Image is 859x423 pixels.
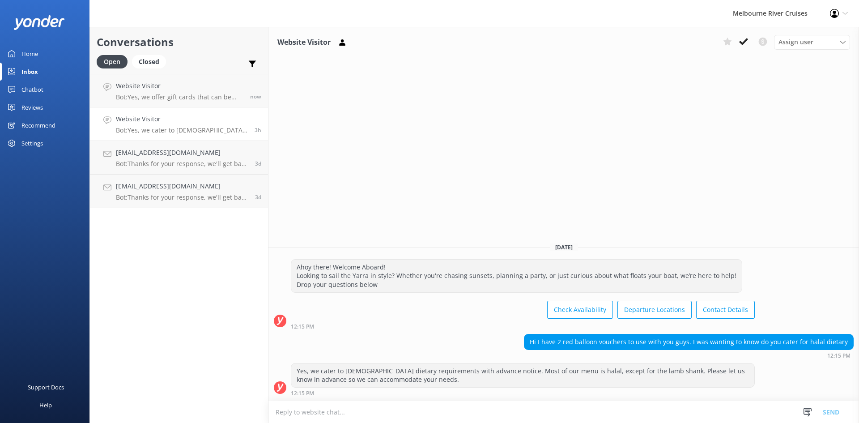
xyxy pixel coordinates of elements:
[696,301,755,319] button: Contact Details
[97,55,128,68] div: Open
[291,363,754,387] div: Yes, we cater to [DEMOGRAPHIC_DATA] dietary requirements with advance notice. Most of our menu is...
[524,352,854,359] div: Oct 06 2025 12:15pm (UTC +11:00) Australia/Sydney
[827,353,850,359] strong: 12:15 PM
[291,391,314,396] strong: 12:15 PM
[90,175,268,208] a: [EMAIL_ADDRESS][DOMAIN_NAME]Bot:Thanks for your response, we'll get back to you as soon as we can...
[90,74,268,107] a: Website VisitorBot:Yes, we offer gift cards that can be used for any of our cruises. You can purc...
[255,126,261,134] span: Oct 06 2025 12:15pm (UTC +11:00) Australia/Sydney
[778,37,813,47] span: Assign user
[291,324,314,329] strong: 12:15 PM
[116,114,248,124] h4: Website Visitor
[277,37,331,48] h3: Website Visitor
[116,181,248,191] h4: [EMAIL_ADDRESS][DOMAIN_NAME]
[617,301,692,319] button: Departure Locations
[550,244,578,251] span: [DATE]
[90,107,268,141] a: Website VisitorBot:Yes, we cater to [DEMOGRAPHIC_DATA] dietary requirements with advance notice. ...
[291,390,755,396] div: Oct 06 2025 12:15pm (UTC +11:00) Australia/Sydney
[291,260,742,292] div: Ahoy there! Welcome Aboard! Looking to sail the Yarra in style? Whether you're chasing sunsets, p...
[97,34,261,51] h2: Conversations
[116,148,248,158] h4: [EMAIL_ADDRESS][DOMAIN_NAME]
[13,15,65,30] img: yonder-white-logo.png
[255,193,261,201] span: Oct 02 2025 05:12pm (UTC +11:00) Australia/Sydney
[255,160,261,167] span: Oct 02 2025 05:33pm (UTC +11:00) Australia/Sydney
[524,334,853,350] div: Hi I have 2 red balloon vouchers to use with you guys. I was wanting to know do you cater for hal...
[116,126,248,134] p: Bot: Yes, we cater to [DEMOGRAPHIC_DATA] dietary requirements with advance notice. Most of our me...
[97,56,132,66] a: Open
[21,134,43,152] div: Settings
[774,35,850,49] div: Assign User
[21,98,43,116] div: Reviews
[21,63,38,81] div: Inbox
[28,378,64,396] div: Support Docs
[116,93,243,101] p: Bot: Yes, we offer gift cards that can be used for any of our cruises. You can purchase one at [U...
[547,301,613,319] button: Check Availability
[132,55,166,68] div: Closed
[90,141,268,175] a: [EMAIL_ADDRESS][DOMAIN_NAME]Bot:Thanks for your response, we'll get back to you as soon as we can...
[21,45,38,63] div: Home
[116,81,243,91] h4: Website Visitor
[116,193,248,201] p: Bot: Thanks for your response, we'll get back to you as soon as we can during opening hours.
[39,396,52,414] div: Help
[132,56,170,66] a: Closed
[291,323,755,329] div: Oct 06 2025 12:15pm (UTC +11:00) Australia/Sydney
[21,116,55,134] div: Recommend
[250,93,261,100] span: Oct 06 2025 03:32pm (UTC +11:00) Australia/Sydney
[21,81,43,98] div: Chatbot
[116,160,248,168] p: Bot: Thanks for your response, we'll get back to you as soon as we can during opening hours.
